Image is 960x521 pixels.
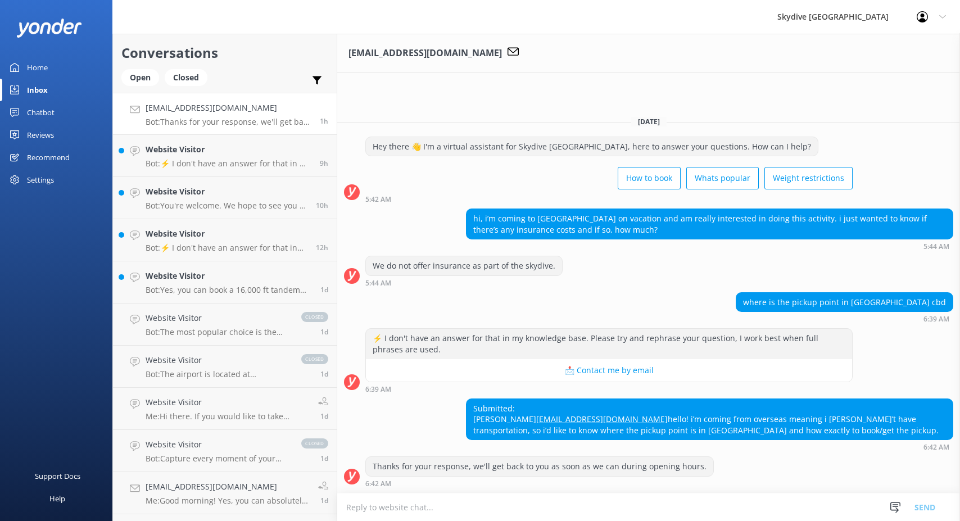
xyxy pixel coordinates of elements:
strong: 5:42 AM [365,196,391,203]
div: Help [49,487,65,510]
a: Website VisitorBot:⚡ I don't have an answer for that in my knowledge base. Please try and rephras... [113,135,337,177]
h3: [EMAIL_ADDRESS][DOMAIN_NAME] [348,46,502,61]
div: ⚡ I don't have an answer for that in my knowledge base. Please try and rephrase your question, I ... [366,329,852,359]
div: Closed [165,69,207,86]
button: Weight restrictions [764,167,853,189]
span: 12:23pm 13-Aug-2025 (UTC +12:00) Pacific/Auckland [320,327,328,337]
strong: 5:44 AM [923,243,949,250]
strong: 6:39 AM [365,386,391,393]
span: 06:22pm 13-Aug-2025 (UTC +12:00) Pacific/Auckland [320,285,328,295]
div: 05:44am 15-Aug-2025 (UTC +12:00) Pacific/Auckland [466,242,953,250]
a: Closed [165,71,213,83]
strong: 6:39 AM [923,316,949,323]
div: Inbox [27,79,48,101]
a: Website VisitorBot:You're welcome. We hope to see you at [GEOGRAPHIC_DATA] [GEOGRAPHIC_DATA] soon... [113,177,337,219]
div: Settings [27,169,54,191]
div: Home [27,56,48,79]
a: Website VisitorBot:⚡ I don't have an answer for that in my knowledge base. Please try and rephras... [113,219,337,261]
span: closed [301,354,328,364]
strong: 6:42 AM [923,444,949,451]
button: How to book [618,167,681,189]
span: 08:38am 13-Aug-2025 (UTC +12:00) Pacific/Auckland [320,496,328,505]
div: where is the pickup point in [GEOGRAPHIC_DATA] cbd [736,293,953,312]
span: 06:42am 15-Aug-2025 (UTC +12:00) Pacific/Auckland [320,116,328,126]
p: Me: Good morning! Yes, you can absolutely accompany your child. The transport from [GEOGRAPHIC_DA... [146,496,310,506]
h4: Website Visitor [146,396,310,409]
a: Website VisitorBot:The airport is located at [GEOGRAPHIC_DATA] ([GEOGRAPHIC_DATA]): [STREET_ADDRE... [113,346,337,388]
p: Bot: Capture every moment of your skydive with personalized one-on-one videos and photos in high ... [146,454,290,464]
strong: 6:42 AM [365,481,391,487]
div: 05:42am 15-Aug-2025 (UTC +12:00) Pacific/Auckland [365,195,853,203]
a: Website VisitorBot:Capture every moment of your skydive with personalized one-on-one videos and p... [113,430,337,472]
div: Recommend [27,146,70,169]
h4: Website Visitor [146,438,290,451]
div: Thanks for your response, we'll get back to you as soon as we can during opening hours. [366,457,713,476]
h4: [EMAIL_ADDRESS][DOMAIN_NAME] [146,102,311,114]
a: Website VisitorBot:Yes, you can book a 16,000 ft tandem skydive with optional free return transpo... [113,261,337,303]
h4: [EMAIL_ADDRESS][DOMAIN_NAME] [146,481,310,493]
a: [EMAIL_ADDRESS][DOMAIN_NAME]Me:Good morning! Yes, you can absolutely accompany your child. The tr... [113,472,337,514]
div: Chatbot [27,101,55,124]
span: 09:43am 13-Aug-2025 (UTC +12:00) Pacific/Auckland [320,454,328,463]
div: hi, i’m coming to [GEOGRAPHIC_DATA] on vacation and am really interested in doing this activity. ... [467,209,953,239]
p: Bot: Thanks for your response, we'll get back to you as soon as we can during opening hours. [146,117,311,127]
div: 06:42am 15-Aug-2025 (UTC +12:00) Pacific/Auckland [365,479,714,487]
p: Bot: ⚡ I don't have an answer for that in my knowledge base. Please try and rephrase your questio... [146,243,307,253]
strong: 5:44 AM [365,280,391,287]
div: Submitted: [PERSON_NAME] hello! i’m coming from overseas meaning i [PERSON_NAME]’t have transport... [467,399,953,440]
p: Me: Hi there. If you would like to take advantage of our free transport option you will need to s... [146,411,310,422]
p: Bot: Yes, you can book a 16,000 ft tandem skydive with optional free return transport from [GEOGR... [146,285,312,295]
div: Open [121,69,159,86]
img: yonder-white-logo.png [17,19,81,37]
a: [EMAIL_ADDRESS][DOMAIN_NAME] [536,414,668,424]
span: closed [301,438,328,448]
div: 06:39am 15-Aug-2025 (UTC +12:00) Pacific/Auckland [365,385,853,393]
h4: Website Visitor [146,354,290,366]
h4: Website Visitor [146,143,311,156]
h4: Website Visitor [146,312,290,324]
h4: Website Visitor [146,185,307,198]
a: Website VisitorBot:The most popular choice is the 18,000ft skydive, which is the highest in the S... [113,303,337,346]
p: Bot: The airport is located at [GEOGRAPHIC_DATA] ([GEOGRAPHIC_DATA]): [STREET_ADDRESS]. It's an e... [146,369,290,379]
p: Bot: ⚡ I don't have an answer for that in my knowledge base. Please try and rephrase your questio... [146,158,311,169]
div: 06:42am 15-Aug-2025 (UTC +12:00) Pacific/Auckland [466,443,953,451]
a: Website VisitorMe:Hi there. If you would like to take advantage of our free transport option you ... [113,388,337,430]
p: Bot: You're welcome. We hope to see you at [GEOGRAPHIC_DATA] [GEOGRAPHIC_DATA] soon! [146,201,307,211]
div: We do not offer insurance as part of the skydive. [366,256,562,275]
h2: Conversations [121,42,328,64]
span: 10:32am 13-Aug-2025 (UTC +12:00) Pacific/Auckland [320,411,328,421]
span: 10:37pm 14-Aug-2025 (UTC +12:00) Pacific/Auckland [320,158,328,168]
a: [EMAIL_ADDRESS][DOMAIN_NAME]Bot:Thanks for your response, we'll get back to you as soon as we can... [113,93,337,135]
div: Hey there 👋 I'm a virtual assistant for Skydive [GEOGRAPHIC_DATA], here to answer your questions.... [366,137,818,156]
span: 09:59pm 14-Aug-2025 (UTC +12:00) Pacific/Auckland [316,201,328,210]
span: closed [301,312,328,322]
div: 05:44am 15-Aug-2025 (UTC +12:00) Pacific/Auckland [365,279,563,287]
span: 10:51am 13-Aug-2025 (UTC +12:00) Pacific/Auckland [320,369,328,379]
button: 📩 Contact me by email [366,359,852,382]
span: [DATE] [631,117,667,126]
a: Open [121,71,165,83]
button: Whats popular [686,167,759,189]
div: 06:39am 15-Aug-2025 (UTC +12:00) Pacific/Auckland [736,315,953,323]
span: 07:56pm 14-Aug-2025 (UTC +12:00) Pacific/Auckland [316,243,328,252]
p: Bot: The most popular choice is the 18,000ft skydive, which is the highest in the Southern Hemisp... [146,327,290,337]
div: Reviews [27,124,54,146]
h4: Website Visitor [146,228,307,240]
h4: Website Visitor [146,270,312,282]
div: Support Docs [35,465,80,487]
